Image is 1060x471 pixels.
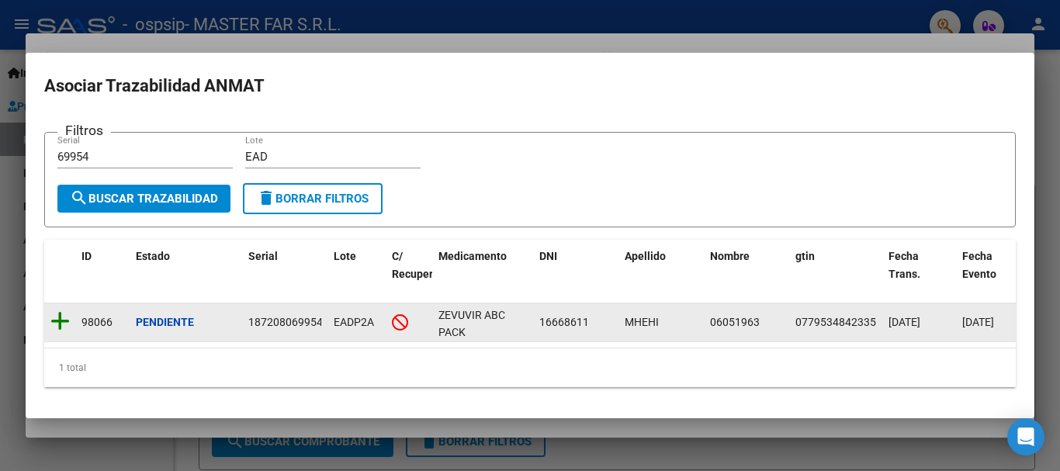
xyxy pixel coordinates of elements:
span: gtin [795,250,815,262]
span: DNI [539,250,557,262]
span: 06051963 [710,316,760,328]
span: ZEVUVIR ABC PACK [438,309,505,339]
span: MHEHI [625,316,659,328]
span: 07795348423354 [795,316,882,328]
span: Fecha Trans. [889,250,920,280]
span: C/ Recupero [392,250,439,280]
datatable-header-cell: Fecha Evento [956,240,1030,308]
span: Estado [136,250,170,262]
datatable-header-cell: Lote [327,240,386,308]
span: [DATE] [962,316,994,328]
datatable-header-cell: ID [75,240,130,308]
span: [DATE] [889,316,920,328]
span: 16668611 [539,316,589,328]
div: Open Intercom Messenger [1007,418,1044,455]
datatable-header-cell: Nombre [704,240,789,308]
datatable-header-cell: Fecha Trans. [882,240,956,308]
h2: Asociar Trazabilidad ANMAT [44,71,1016,101]
span: Fecha Evento [962,250,996,280]
span: Apellido [625,250,666,262]
h3: Filtros [57,120,111,140]
span: Buscar Trazabilidad [70,192,218,206]
datatable-header-cell: Medicamento [432,240,533,308]
button: Buscar Trazabilidad [57,185,230,213]
strong: Pendiente [136,316,194,328]
datatable-header-cell: gtin [789,240,882,308]
span: Nombre [710,250,750,262]
mat-icon: search [70,189,88,207]
span: 187208069954 [248,316,323,328]
datatable-header-cell: DNI [533,240,618,308]
span: ID [81,250,92,262]
div: 1 total [44,348,1016,387]
datatable-header-cell: C/ Recupero [386,240,432,308]
button: Borrar Filtros [243,183,383,214]
span: Medicamento [438,250,507,262]
span: Serial [248,250,278,262]
span: EADP2A [334,316,374,328]
mat-icon: delete [257,189,275,207]
datatable-header-cell: Apellido [618,240,704,308]
datatable-header-cell: Serial [242,240,327,308]
span: 98066 [81,316,113,328]
span: Lote [334,250,356,262]
datatable-header-cell: Estado [130,240,242,308]
span: Borrar Filtros [257,192,369,206]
